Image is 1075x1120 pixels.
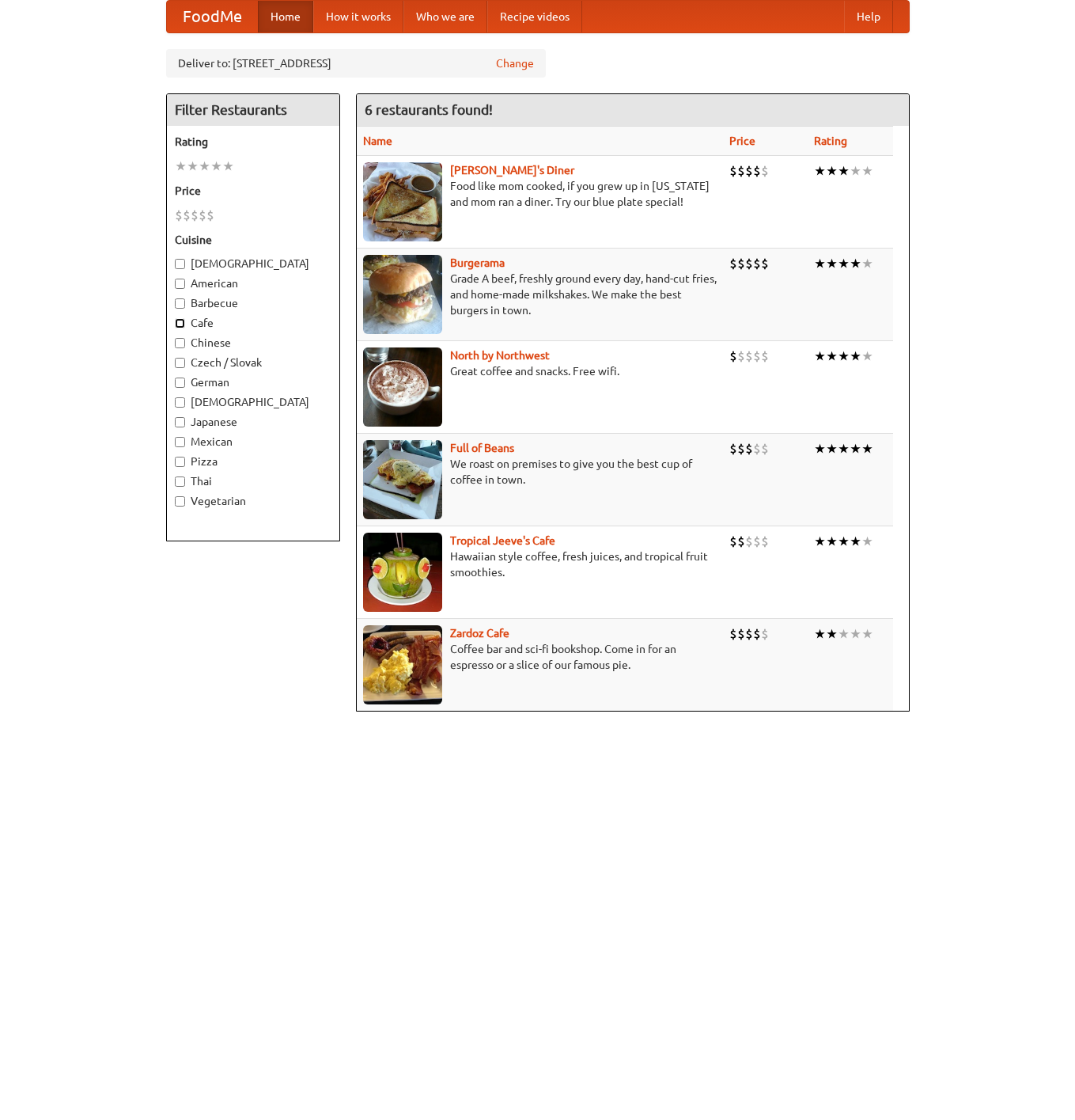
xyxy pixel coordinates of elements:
[210,158,222,175] li: ★
[175,374,331,390] label: German
[222,158,234,175] li: ★
[844,1,893,32] a: Help
[861,347,873,365] li: ★
[737,347,745,365] li: $
[826,162,838,180] li: ★
[761,625,769,643] li: $
[850,255,861,272] li: ★
[729,440,737,457] li: $
[487,1,582,32] a: Recipe videos
[814,347,826,365] li: ★
[826,533,838,550] li: ★
[175,397,185,408] input: [DEMOGRAPHIC_DATA]
[363,178,717,210] p: Food like mom cooked, if you grew up in [US_STATE] and mom ran a diner. Try our blue plate special!
[737,440,745,457] li: $
[363,533,442,612] img: jeeves.jpg
[175,207,183,224] li: $
[745,625,753,643] li: $
[175,318,185,328] input: Cafe
[175,298,185,309] input: Barbecue
[175,275,331,291] label: American
[729,625,737,643] li: $
[729,533,737,550] li: $
[175,476,185,487] input: Thai
[826,440,838,457] li: ★
[838,625,850,643] li: ★
[861,533,873,550] li: ★
[745,347,753,365] li: $
[753,255,761,272] li: $
[814,625,826,643] li: ★
[175,183,331,199] h5: Price
[450,349,550,362] a: North by Northwest
[175,473,331,489] label: Thai
[175,394,331,410] label: [DEMOGRAPHIC_DATA]
[861,162,873,180] li: ★
[175,454,331,469] label: Pizza
[175,437,185,447] input: Mexican
[761,533,769,550] li: $
[761,255,769,272] li: $
[258,1,313,32] a: Home
[850,625,861,643] li: ★
[737,255,745,272] li: $
[729,135,755,147] a: Price
[753,347,761,365] li: $
[745,533,753,550] li: $
[838,347,850,365] li: ★
[838,533,850,550] li: ★
[745,255,753,272] li: $
[826,625,838,643] li: ★
[450,627,509,640] a: Zardoz Cafe
[175,338,185,348] input: Chinese
[450,164,574,177] a: [PERSON_NAME]'s Diner
[814,135,847,147] a: Rating
[363,641,717,673] p: Coffee bar and sci-fi bookshop. Come in for an espresso or a slice of our famous pie.
[729,255,737,272] li: $
[363,347,442,427] img: north.jpg
[199,158,210,175] li: ★
[363,549,717,580] p: Hawaiian style coffee, fresh juices, and tropical fruit smoothies.
[450,534,555,547] a: Tropical Jeeve's Cafe
[175,279,185,289] input: American
[187,158,199,175] li: ★
[838,162,850,180] li: ★
[363,162,442,241] img: sallys.jpg
[753,533,761,550] li: $
[175,414,331,430] label: Japanese
[167,1,258,32] a: FoodMe
[175,315,331,331] label: Cafe
[363,363,717,379] p: Great coffee and snacks. Free wifi.
[167,94,339,126] h4: Filter Restaurants
[450,256,505,269] a: Burgerama
[814,440,826,457] li: ★
[761,162,769,180] li: $
[175,493,331,509] label: Vegetarian
[166,49,546,78] div: Deliver to: [STREET_ADDRESS]
[753,162,761,180] li: $
[838,255,850,272] li: ★
[175,358,185,368] input: Czech / Slovak
[363,135,392,147] a: Name
[745,440,753,457] li: $
[363,625,442,704] img: zardoz.jpg
[737,625,745,643] li: $
[175,378,185,388] input: German
[313,1,403,32] a: How it works
[363,456,717,488] p: We roast on premises to give you the best cup of coffee in town.
[753,440,761,457] li: $
[753,625,761,643] li: $
[496,55,534,71] a: Change
[850,533,861,550] li: ★
[175,295,331,311] label: Barbecue
[191,207,199,224] li: $
[826,347,838,365] li: ★
[850,440,861,457] li: ★
[814,255,826,272] li: ★
[365,102,493,117] ng-pluralize: 6 restaurants found!
[729,162,737,180] li: $
[175,256,331,271] label: [DEMOGRAPHIC_DATA]
[199,207,206,224] li: $
[363,271,717,318] p: Grade A beef, freshly ground every day, hand-cut fries, and home-made milkshakes. We make the bes...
